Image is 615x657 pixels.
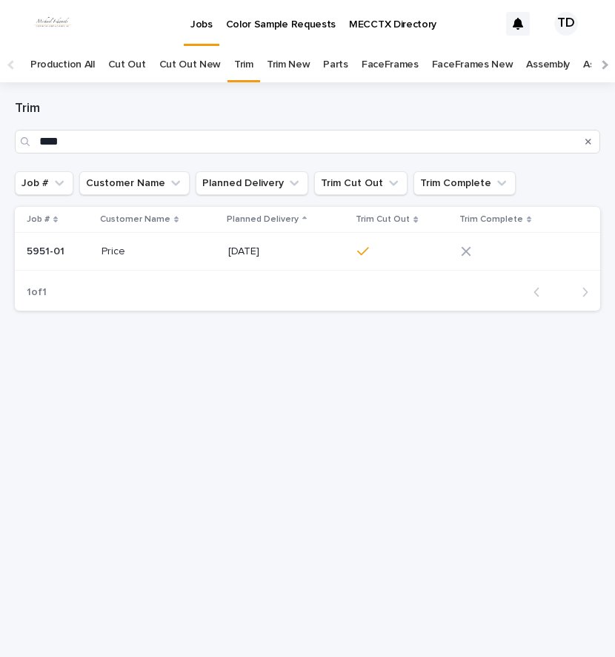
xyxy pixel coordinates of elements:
[15,171,73,195] button: Job #
[15,274,59,311] p: 1 of 1
[15,130,600,153] input: Search
[15,233,600,271] tr: 5951-015951-01 PricePrice [DATE]
[102,242,128,258] p: Price
[323,47,348,82] a: Parts
[30,9,76,39] img: dhEtdSsQReaQtgKTuLrt
[314,171,408,195] button: Trim Cut Out
[108,47,146,82] a: Cut Out
[526,47,570,82] a: Assembly
[356,211,410,228] p: Trim Cut Out
[79,171,190,195] button: Customer Name
[413,171,516,195] button: Trim Complete
[234,47,253,82] a: Trim
[522,285,561,299] button: Back
[459,211,523,228] p: Trim Complete
[228,245,345,258] p: [DATE]
[554,12,578,36] div: TD
[15,100,600,118] h1: Trim
[362,47,419,82] a: FaceFrames
[267,47,310,82] a: Trim New
[561,285,600,299] button: Next
[27,211,50,228] p: Job #
[30,47,95,82] a: Production All
[432,47,513,82] a: FaceFrames New
[196,171,308,195] button: Planned Delivery
[159,47,222,82] a: Cut Out New
[100,211,170,228] p: Customer Name
[27,242,67,258] p: 5951-01
[227,211,299,228] p: Planned Delivery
